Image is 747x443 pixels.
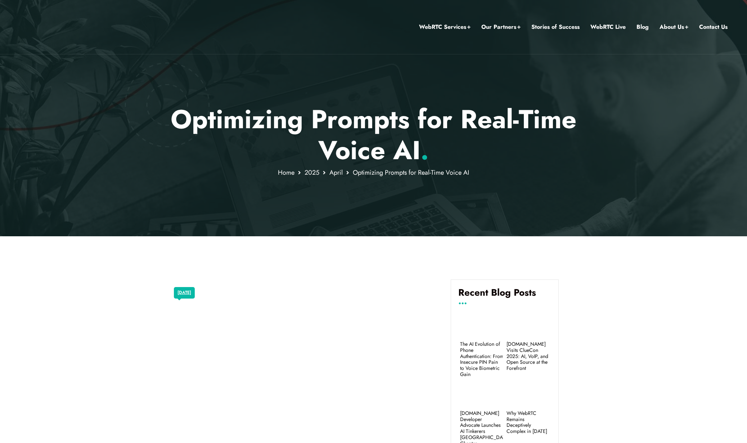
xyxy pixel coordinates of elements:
a: Our Partners [481,22,521,32]
a: 2025 [305,168,319,177]
a: Why WebRTC Remains Deceptively Complex in [DATE] [507,410,549,434]
a: The AI Evolution of Phone Authentication: From Insecure PIN Pain to Voice Biometric Gain [460,341,503,377]
span: Optimizing Prompts for Real-Time Voice AI [353,168,469,177]
a: Stories of Success [531,22,580,32]
a: [DATE] [177,288,191,297]
a: [DOMAIN_NAME] Visits ClueCon 2025: AI, VoIP, and Open Source at the Forefront [507,341,549,371]
h4: Recent Blog Posts [458,287,551,304]
a: WebRTC Services [419,22,471,32]
a: WebRTC Live [590,22,626,32]
a: Home [278,168,294,177]
p: Optimizing Prompts for Real-Time Voice AI [163,104,584,166]
a: April [329,168,343,177]
a: Contact Us [699,22,728,32]
span: . [420,131,429,169]
a: About Us [660,22,688,32]
a: Blog [636,22,649,32]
